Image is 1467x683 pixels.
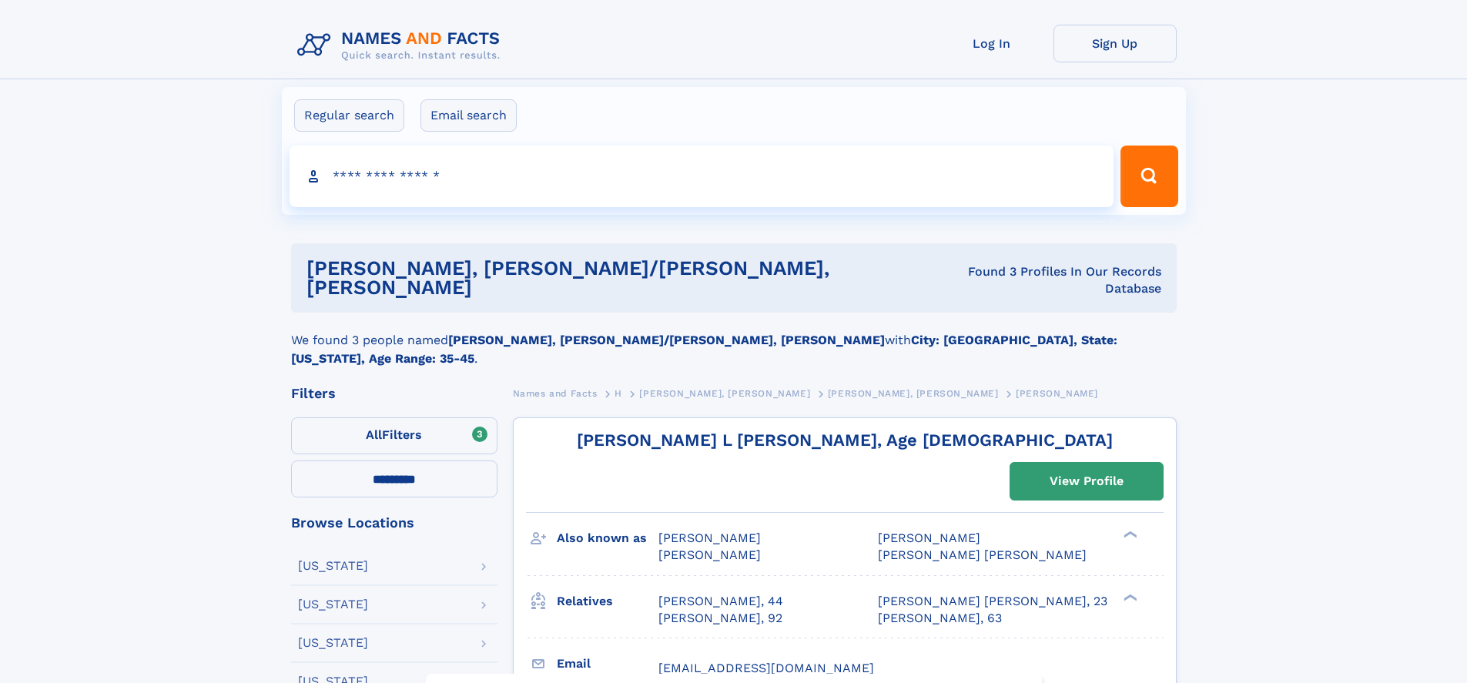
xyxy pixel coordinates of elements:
[557,651,658,677] h3: Email
[658,661,874,675] span: [EMAIL_ADDRESS][DOMAIN_NAME]
[639,388,810,399] span: [PERSON_NAME], [PERSON_NAME]
[420,99,517,132] label: Email search
[577,430,1113,450] a: [PERSON_NAME] L [PERSON_NAME], Age [DEMOGRAPHIC_DATA]
[1016,388,1098,399] span: [PERSON_NAME]
[291,333,1117,366] b: City: [GEOGRAPHIC_DATA], State: [US_STATE], Age Range: 35-45
[1050,464,1124,499] div: View Profile
[639,383,810,403] a: [PERSON_NAME], [PERSON_NAME]
[658,593,783,610] a: [PERSON_NAME], 44
[366,427,382,442] span: All
[291,387,497,400] div: Filters
[615,383,622,403] a: H
[298,560,368,572] div: [US_STATE]
[291,516,497,530] div: Browse Locations
[294,99,404,132] label: Regular search
[291,313,1177,368] div: We found 3 people named with .
[291,25,513,66] img: Logo Names and Facts
[557,588,658,614] h3: Relatives
[615,388,622,399] span: H
[298,637,368,649] div: [US_STATE]
[658,531,761,545] span: [PERSON_NAME]
[878,531,980,545] span: [PERSON_NAME]
[930,25,1053,62] a: Log In
[557,525,658,551] h3: Also known as
[828,383,999,403] a: [PERSON_NAME], [PERSON_NAME]
[290,146,1114,207] input: search input
[306,259,933,297] h1: [PERSON_NAME], [PERSON_NAME]/[PERSON_NAME], [PERSON_NAME]
[1120,592,1138,602] div: ❯
[448,333,885,347] b: [PERSON_NAME], [PERSON_NAME]/[PERSON_NAME], [PERSON_NAME]
[878,547,1087,562] span: [PERSON_NAME] [PERSON_NAME]
[828,388,999,399] span: [PERSON_NAME], [PERSON_NAME]
[291,417,497,454] label: Filters
[658,610,782,627] a: [PERSON_NAME], 92
[1010,463,1163,500] a: View Profile
[1053,25,1177,62] a: Sign Up
[1120,530,1138,540] div: ❯
[658,547,761,562] span: [PERSON_NAME]
[878,610,1002,627] a: [PERSON_NAME], 63
[1120,146,1177,207] button: Search Button
[513,383,598,403] a: Names and Facts
[933,263,1161,297] div: Found 3 Profiles In Our Records Database
[298,598,368,611] div: [US_STATE]
[878,593,1107,610] a: [PERSON_NAME] [PERSON_NAME], 23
